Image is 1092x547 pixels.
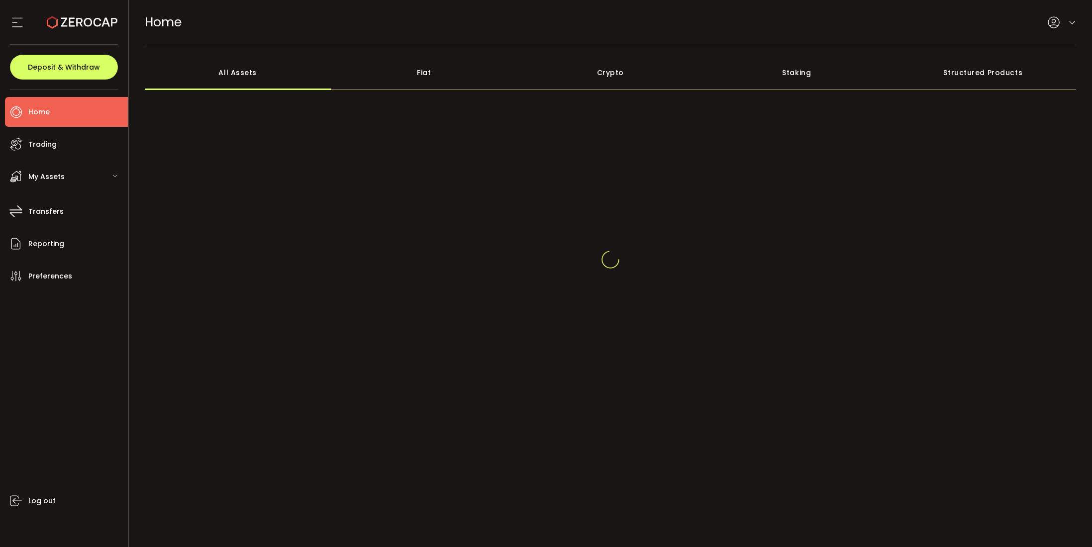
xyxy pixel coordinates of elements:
[517,55,704,90] div: Crypto
[145,55,331,90] div: All Assets
[890,55,1077,90] div: Structured Products
[331,55,517,90] div: Fiat
[28,170,65,184] span: My Assets
[145,13,182,31] span: Home
[28,269,72,283] span: Preferences
[28,237,64,251] span: Reporting
[28,137,57,152] span: Trading
[703,55,890,90] div: Staking
[28,105,50,119] span: Home
[10,55,118,80] button: Deposit & Withdraw
[28,204,64,219] span: Transfers
[28,64,100,71] span: Deposit & Withdraw
[28,494,56,508] span: Log out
